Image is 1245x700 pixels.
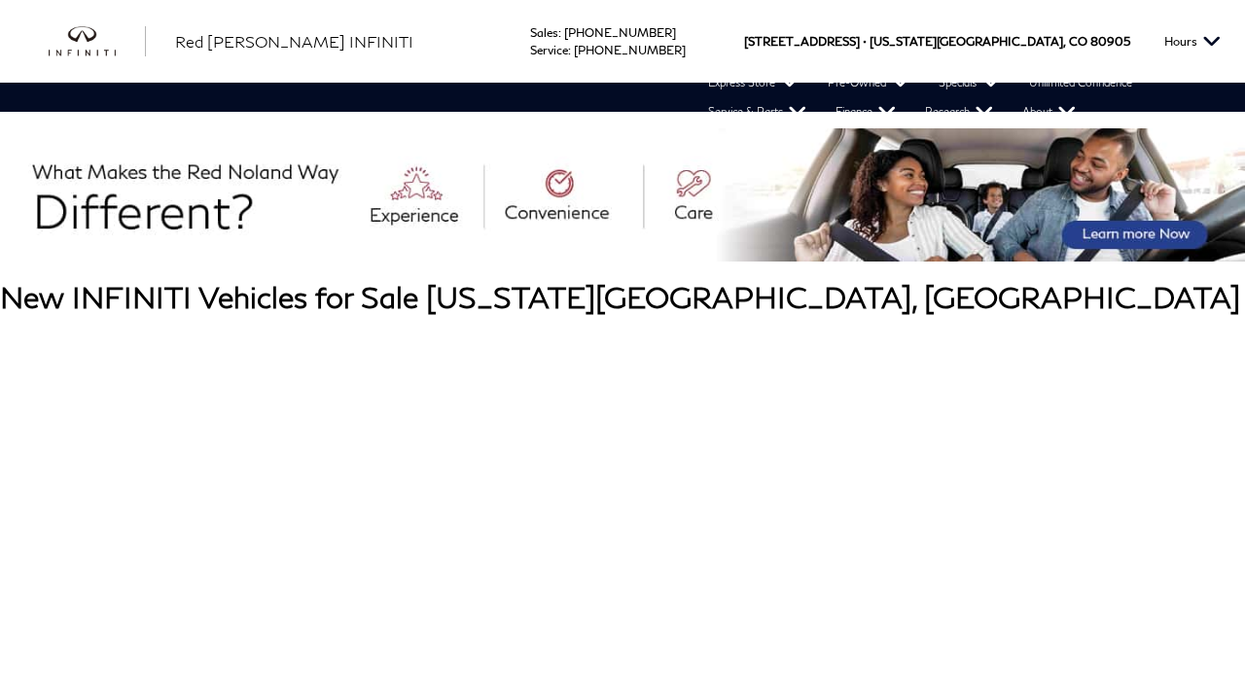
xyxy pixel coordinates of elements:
[564,25,676,40] a: [PHONE_NUMBER]
[574,43,686,57] a: [PHONE_NUMBER]
[19,68,1245,126] nav: Main Navigation
[694,97,821,126] a: Service & Parts
[568,43,571,57] span: :
[813,68,924,97] a: Pre-Owned
[924,68,1014,97] a: Specials
[1014,68,1147,97] a: Unlimited Confidence
[821,97,910,126] a: Finance
[49,26,146,57] img: INFINITI
[744,34,1130,49] a: [STREET_ADDRESS] • [US_STATE][GEOGRAPHIC_DATA], CO 80905
[530,25,558,40] span: Sales
[175,30,413,53] a: Red [PERSON_NAME] INFINITI
[49,26,146,57] a: infiniti
[910,97,1008,126] a: Research
[558,25,561,40] span: :
[530,43,568,57] span: Service
[175,32,413,51] span: Red [PERSON_NAME] INFINITI
[1008,97,1090,126] a: About
[694,68,813,97] a: Express Store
